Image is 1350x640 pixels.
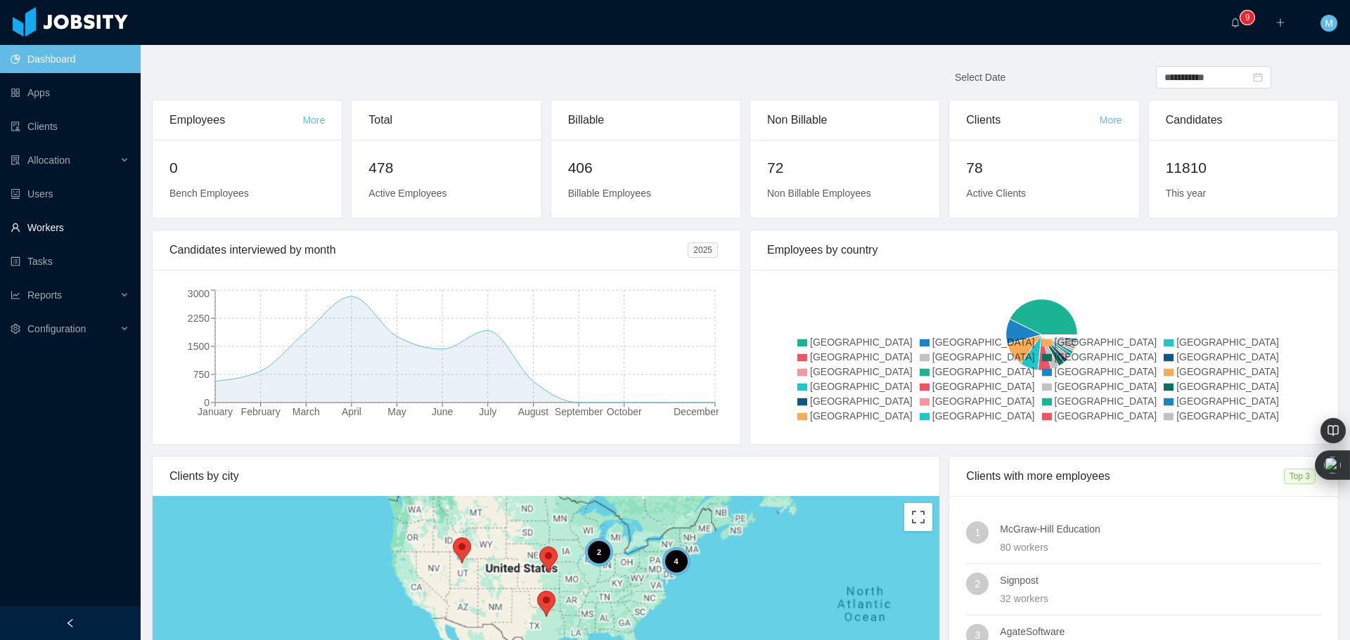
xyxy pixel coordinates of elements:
span: Allocation [27,155,70,166]
p: 9 [1245,11,1250,25]
span: [GEOGRAPHIC_DATA] [810,337,913,348]
tspan: May [387,406,406,417]
span: Billable Employees [568,188,651,199]
tspan: 2250 [188,313,210,324]
a: icon: auditClients [11,112,129,141]
a: icon: appstoreApps [11,79,129,107]
h2: 478 [368,157,524,179]
span: 2025 [688,242,718,258]
span: This year [1166,188,1207,199]
h2: 406 [568,157,724,179]
div: Employees by country [767,230,1321,270]
span: 1 [975,521,980,544]
span: [GEOGRAPHIC_DATA] [932,381,1035,392]
h4: McGraw-Hill Education [1000,521,1321,537]
h2: 11810 [1166,157,1321,179]
tspan: January [198,406,233,417]
tspan: 750 [193,369,210,380]
div: 32 workers [1000,591,1321,606]
div: Candidates [1166,100,1321,140]
h2: 78 [966,157,1121,179]
span: M [1325,15,1333,32]
tspan: March [292,406,320,417]
a: More [302,115,325,126]
tspan: April [342,406,361,417]
i: icon: bell [1230,18,1240,27]
h2: 72 [767,157,922,179]
div: Clients with more employees [966,457,1283,496]
span: [GEOGRAPHIC_DATA] [1055,381,1157,392]
tspan: February [241,406,281,417]
span: [GEOGRAPHIC_DATA] [1055,410,1157,422]
tspan: August [518,406,549,417]
span: Active Employees [368,188,446,199]
tspan: 0 [204,397,210,408]
span: Active Clients [966,188,1026,199]
span: [GEOGRAPHIC_DATA] [932,366,1035,377]
i: icon: setting [11,324,20,334]
div: Clients [966,100,1099,140]
div: Billable [568,100,724,140]
span: [GEOGRAPHIC_DATA] [1055,337,1157,348]
a: icon: pie-chartDashboard [11,45,129,73]
div: Employees [169,100,302,140]
div: 80 workers [1000,540,1321,555]
span: Non Billable Employees [767,188,871,199]
button: Toggle fullscreen view [904,503,932,531]
span: [GEOGRAPHIC_DATA] [1176,381,1279,392]
h4: AgateSoftware [1000,624,1321,639]
div: Non Billable [767,100,922,140]
tspan: June [432,406,454,417]
span: 2 [975,573,980,595]
span: Select Date [955,72,1005,83]
span: [GEOGRAPHIC_DATA] [810,381,913,392]
h4: Signpost [1000,573,1321,588]
a: More [1100,115,1122,126]
span: [GEOGRAPHIC_DATA] [932,410,1035,422]
div: 4 [662,547,690,575]
tspan: September [555,406,603,417]
a: icon: robotUsers [11,180,129,208]
span: [GEOGRAPHIC_DATA] [810,396,913,407]
span: [GEOGRAPHIC_DATA] [1176,396,1279,407]
div: Candidates interviewed by month [169,230,688,270]
a: icon: userWorkers [11,214,129,242]
i: icon: solution [11,155,20,165]
span: [GEOGRAPHIC_DATA] [1055,396,1157,407]
div: 2 [585,538,613,566]
span: Configuration [27,323,86,334]
tspan: July [479,406,496,417]
span: [GEOGRAPHIC_DATA] [932,396,1035,407]
span: [GEOGRAPHIC_DATA] [1176,351,1279,363]
tspan: 3000 [188,288,210,299]
tspan: December [674,406,719,417]
span: Bench Employees [169,188,249,199]
div: Total [368,100,524,140]
sup: 9 [1240,11,1254,25]
span: [GEOGRAPHIC_DATA] [1176,337,1279,348]
tspan: October [607,406,642,417]
span: [GEOGRAPHIC_DATA] [1055,351,1157,363]
tspan: 1500 [188,341,210,352]
i: icon: calendar [1253,72,1263,82]
div: Clients by city [169,457,922,496]
span: [GEOGRAPHIC_DATA] [932,351,1035,363]
span: Reports [27,289,62,301]
span: [GEOGRAPHIC_DATA] [810,366,913,377]
span: [GEOGRAPHIC_DATA] [1055,366,1157,377]
i: icon: line-chart [11,290,20,300]
a: icon: profileTasks [11,247,129,275]
i: icon: plus [1275,18,1285,27]
span: [GEOGRAPHIC_DATA] [1176,366,1279,377]
span: [GEOGRAPHIC_DATA] [810,410,913,422]
span: Top 3 [1284,469,1316,484]
span: [GEOGRAPHIC_DATA] [1176,410,1279,422]
span: [GEOGRAPHIC_DATA] [932,337,1035,348]
span: [GEOGRAPHIC_DATA] [810,351,913,363]
h2: 0 [169,157,325,179]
